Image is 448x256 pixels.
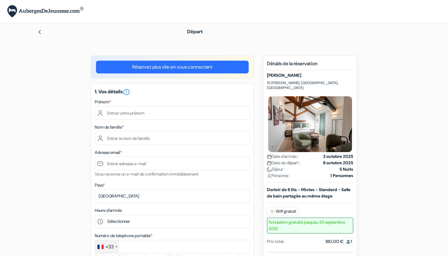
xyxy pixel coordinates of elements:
label: Nom de famille [95,124,124,130]
span: Départ [187,28,203,35]
a: error_outline [123,88,130,95]
input: Entrez votre prénom [95,106,250,120]
input: Entrer le nom de famille [95,131,250,145]
strong: 5 Nuits [340,166,353,172]
a: Réservez plus vite en vous connectant [96,61,249,73]
small: Vous recevrez un e-mail de confirmation immédiatement [95,171,198,177]
label: Numéro de telephone portable [95,233,152,239]
p: 15 [PERSON_NAME], [GEOGRAPHIC_DATA], [GEOGRAPHIC_DATA] [267,80,353,90]
div: France: +33 [95,240,119,253]
span: Personne : [267,172,290,179]
span: 1 [343,237,353,246]
div: 180,00 € [325,238,353,245]
h5: [PERSON_NAME] [267,73,353,78]
strong: 1 Personnes [330,172,353,179]
i: error_outline [123,88,130,96]
img: AubergesDeJeunesse.com [7,5,84,18]
img: moon.svg [267,167,272,172]
img: calendar.svg [267,155,272,159]
img: calendar.svg [267,161,272,165]
label: Prénom [95,99,111,105]
span: Date d'arrivée : [267,153,298,160]
label: Pays [95,182,105,188]
label: Heure d'arrivée [95,207,122,214]
h5: 1. Vos détails [95,88,250,96]
div: Prix total : [267,238,285,245]
span: Date de départ : [267,160,300,166]
span: Séjour : [267,166,285,172]
img: free_wifi.svg [270,209,275,214]
input: Entrer adresse e-mail [95,157,250,170]
span: Wifi gratuit [267,207,299,216]
strong: 3 octobre 2025 [323,153,353,160]
img: guest.svg [346,240,350,244]
h5: Détails de la réservation [267,61,353,70]
img: left_arrow.svg [37,30,42,34]
label: Adresse email [95,149,122,156]
span: Annulation gratuite jusqu'au 30 septembre 2025 [267,218,353,233]
strong: 8 octobre 2025 [323,160,353,166]
b: Dortoir de 6 lits - Mixtes - Standard - Salle de bain partagée au même étage [267,187,350,199]
div: +33 [105,243,114,251]
img: user_icon.svg [267,174,272,178]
